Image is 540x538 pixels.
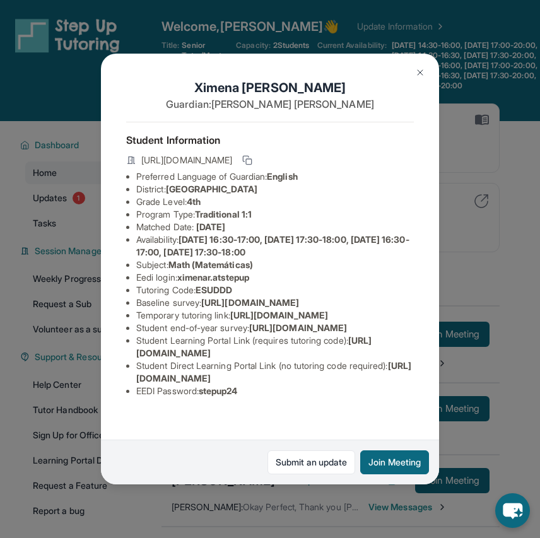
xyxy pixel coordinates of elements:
[166,184,257,194] span: [GEOGRAPHIC_DATA]
[495,493,530,528] button: chat-button
[201,297,299,308] span: [URL][DOMAIN_NAME]
[136,233,414,259] li: Availability:
[136,271,414,284] li: Eedi login :
[249,322,347,333] span: [URL][DOMAIN_NAME]
[168,259,253,270] span: Math (Matemáticas)
[136,360,414,385] li: Student Direct Learning Portal Link (no tutoring code required) :
[230,310,328,320] span: [URL][DOMAIN_NAME]
[136,170,414,183] li: Preferred Language of Guardian:
[195,209,252,219] span: Traditional 1:1
[136,208,414,221] li: Program Type:
[187,196,201,207] span: 4th
[126,79,414,96] h1: Ximena [PERSON_NAME]
[136,296,414,309] li: Baseline survey :
[136,221,414,233] li: Matched Date:
[126,132,414,148] h4: Student Information
[136,322,414,334] li: Student end-of-year survey :
[415,67,425,78] img: Close Icon
[177,272,249,283] span: ximenar.atstepup
[196,284,232,295] span: ESUDDD
[267,171,298,182] span: English
[136,196,414,208] li: Grade Level:
[136,234,409,257] span: [DATE] 16:30-17:00, [DATE] 17:30-18:00, [DATE] 16:30-17:00, [DATE] 17:30-18:00
[136,309,414,322] li: Temporary tutoring link :
[136,284,414,296] li: Tutoring Code :
[136,334,414,360] li: Student Learning Portal Link (requires tutoring code) :
[267,450,355,474] a: Submit an update
[199,385,238,396] span: stepup24
[126,96,414,112] p: Guardian: [PERSON_NAME] [PERSON_NAME]
[136,259,414,271] li: Subject :
[360,450,429,474] button: Join Meeting
[240,153,255,168] button: Copy link
[141,154,232,167] span: [URL][DOMAIN_NAME]
[136,183,414,196] li: District:
[196,221,225,232] span: [DATE]
[136,385,414,397] li: EEDI Password :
